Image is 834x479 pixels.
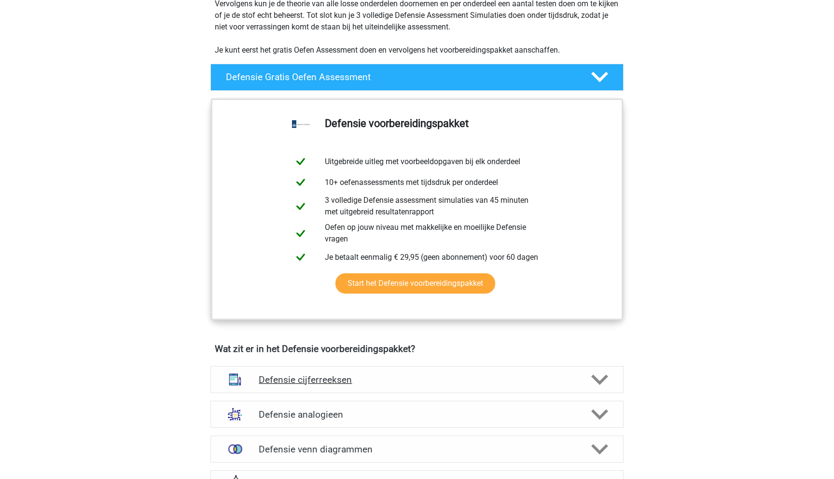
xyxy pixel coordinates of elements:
[222,402,248,427] img: analogieen
[215,343,619,354] h4: Wat zit er in het Defensie voorbereidingspakket?
[207,401,627,428] a: analogieen Defensie analogieen
[207,366,627,393] a: cijferreeksen Defensie cijferreeksen
[335,273,495,294] a: Start het Defensie voorbereidingspakket
[259,444,575,455] h4: Defensie venn diagrammen
[226,71,575,83] h4: Defensie Gratis Oefen Assessment
[259,409,575,420] h4: Defensie analogieen
[222,367,248,392] img: cijferreeksen
[207,436,627,463] a: venn diagrammen Defensie venn diagrammen
[259,374,575,385] h4: Defensie cijferreeksen
[207,64,627,91] a: Defensie Gratis Oefen Assessment
[222,437,248,462] img: venn diagrammen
